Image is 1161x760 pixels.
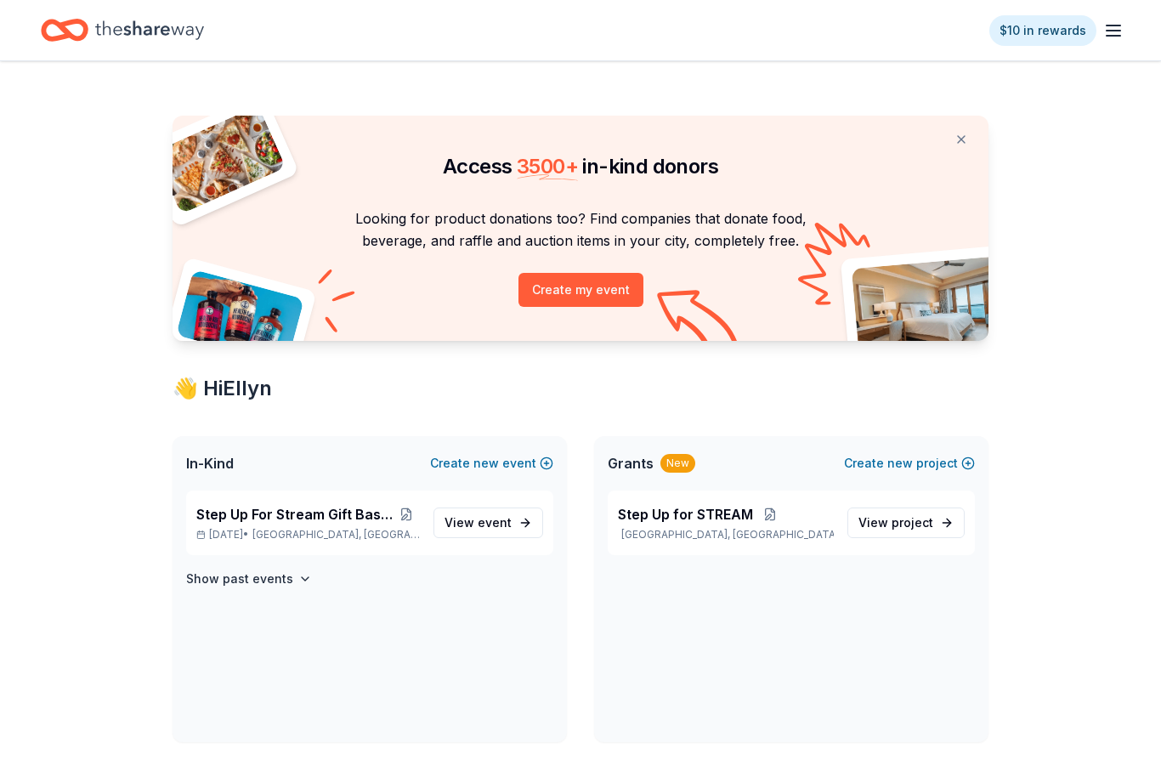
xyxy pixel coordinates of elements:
[433,508,543,538] a: View event
[443,154,718,179] span: Access in-kind donors
[892,515,933,530] span: project
[196,504,393,525] span: Step Up For Stream Gift Basket Raffle
[847,508,965,538] a: View project
[518,273,643,307] button: Create my event
[887,453,913,474] span: new
[186,453,234,474] span: In-Kind
[858,513,933,533] span: View
[186,569,293,589] h4: Show past events
[252,528,420,542] span: [GEOGRAPHIC_DATA], [GEOGRAPHIC_DATA]
[445,513,512,533] span: View
[173,375,988,402] div: 👋 Hi Ellyn
[186,569,312,589] button: Show past events
[196,528,420,542] p: [DATE] •
[193,207,968,252] p: Looking for product donations too? Find companies that donate food, beverage, and raffle and auct...
[478,515,512,530] span: event
[154,105,286,214] img: Pizza
[618,504,753,525] span: Step Up for STREAM
[989,15,1096,46] a: $10 in rewards
[41,10,204,50] a: Home
[473,453,499,474] span: new
[657,290,742,354] img: Curvy arrow
[517,154,578,179] span: 3500 +
[844,453,975,474] button: Createnewproject
[430,453,553,474] button: Createnewevent
[608,453,654,474] span: Grants
[618,528,834,542] p: [GEOGRAPHIC_DATA], [GEOGRAPHIC_DATA]
[660,454,695,473] div: New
